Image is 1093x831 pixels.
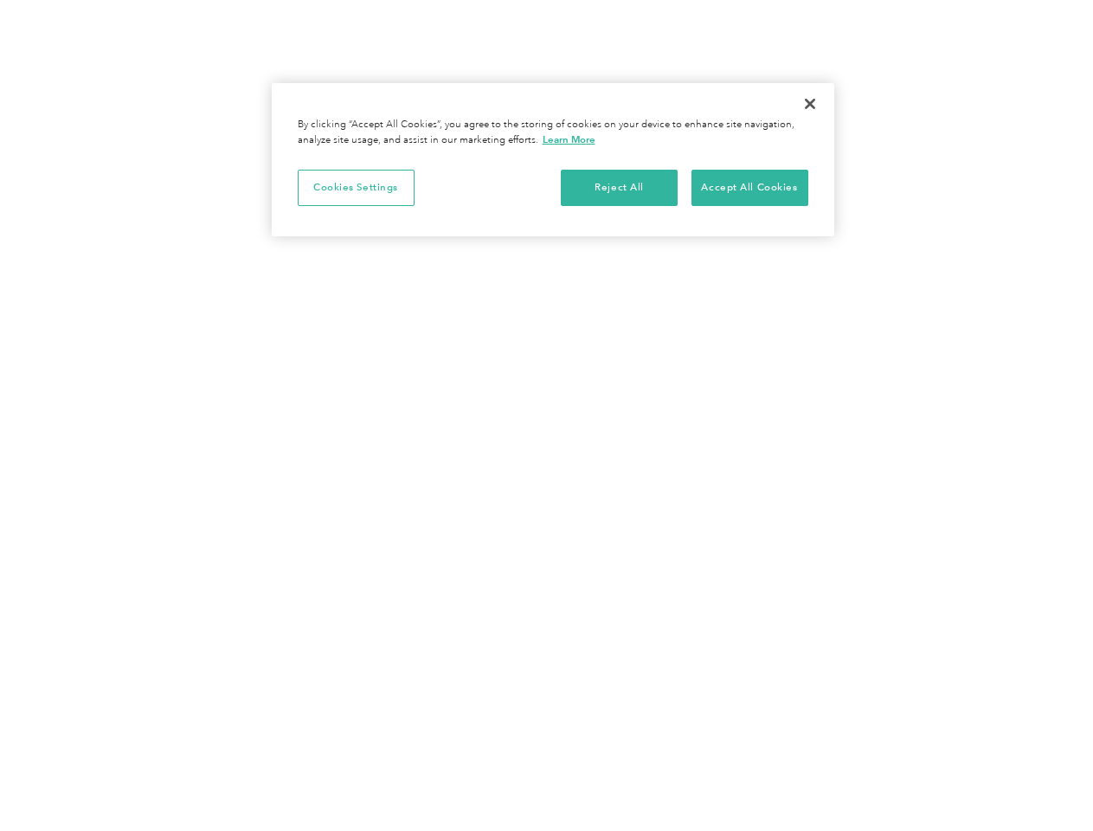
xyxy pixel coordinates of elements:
div: Cookie banner [272,83,834,236]
a: More information about your privacy, opens in a new tab [543,133,595,145]
button: Close [791,85,829,123]
button: Reject All [561,170,678,206]
div: By clicking “Accept All Cookies”, you agree to the storing of cookies on your device to enhance s... [298,118,808,148]
div: Privacy [272,83,834,236]
button: Cookies Settings [298,170,415,206]
button: Accept All Cookies [691,170,808,206]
